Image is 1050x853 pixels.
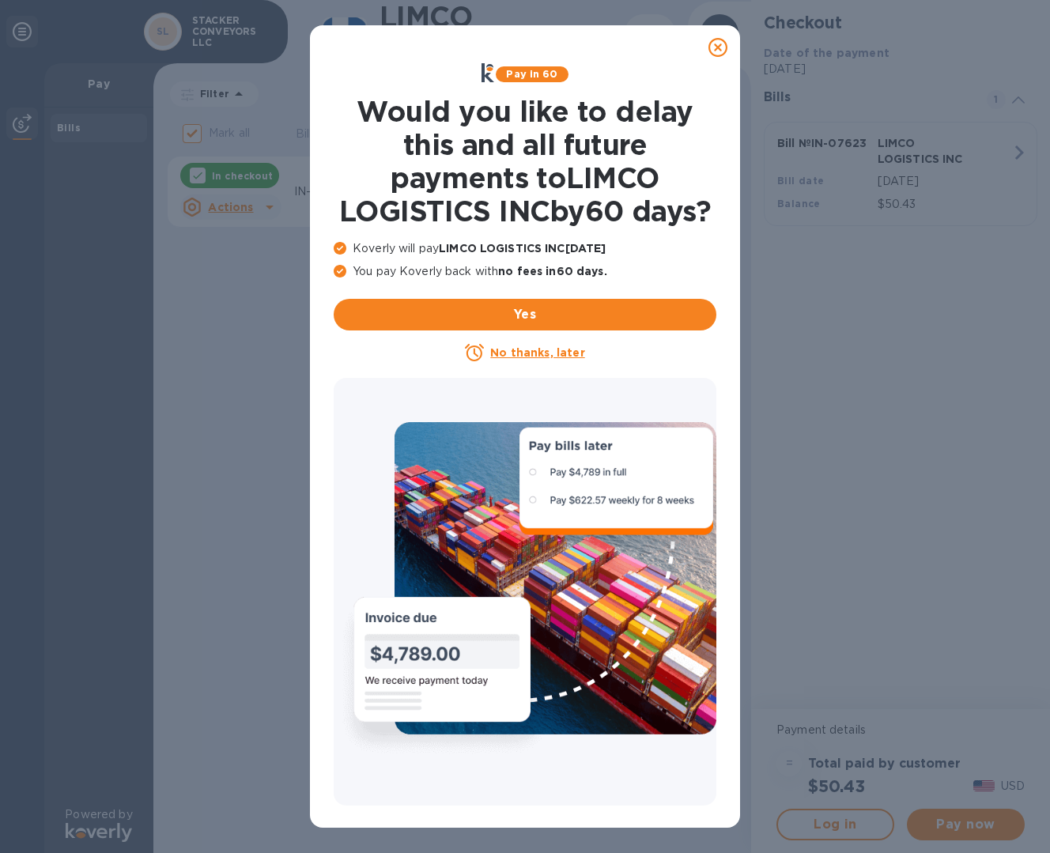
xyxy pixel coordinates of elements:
[334,263,716,280] p: You pay Koverly back with
[439,242,606,255] b: LIMCO LOGISTICS INC [DATE]
[506,68,557,80] b: Pay in 60
[334,299,716,330] button: Yes
[490,346,584,359] u: No thanks, later
[346,305,704,324] span: Yes
[498,265,606,277] b: no fees in 60 days .
[334,240,716,257] p: Koverly will pay
[334,95,716,228] h1: Would you like to delay this and all future payments to LIMCO LOGISTICS INC by 60 days ?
